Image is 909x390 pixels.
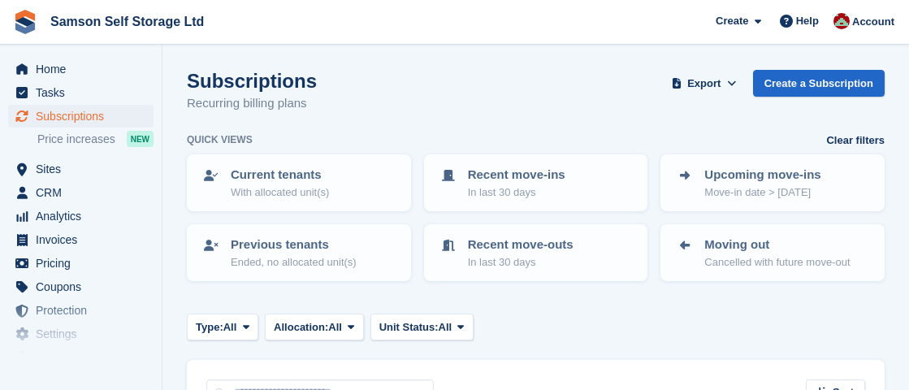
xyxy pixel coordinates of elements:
p: Move-in date > [DATE] [704,184,820,201]
p: In last 30 days [468,254,574,271]
p: Recent move-ins [468,166,565,184]
a: menu [8,252,154,275]
a: Price increases NEW [37,130,154,148]
span: All [439,319,452,336]
p: Recurring billing plans [187,94,317,113]
h1: Subscriptions [187,70,317,92]
p: Ended, no allocated unit(s) [231,254,357,271]
span: All [328,319,342,336]
a: Recent move-ins In last 30 days [426,156,647,210]
span: Tasks [36,81,133,104]
a: Create a Subscription [753,70,885,97]
a: menu [8,81,154,104]
span: CRM [36,181,133,204]
a: menu [8,275,154,298]
a: menu [8,181,154,204]
span: Settings [36,323,133,345]
p: Recent move-outs [468,236,574,254]
a: menu [8,105,154,128]
a: menu [8,205,154,227]
span: Invoices [36,228,133,251]
p: In last 30 days [468,184,565,201]
span: Pricing [36,252,133,275]
span: Subscriptions [36,105,133,128]
span: Help [796,13,819,29]
a: menu [8,228,154,251]
span: Analytics [36,205,133,227]
span: Allocation: [274,319,328,336]
a: menu [8,58,154,80]
a: menu [8,299,154,322]
p: Upcoming move-ins [704,166,820,184]
span: Coupons [36,275,133,298]
span: Create [716,13,748,29]
a: Clear filters [826,132,885,149]
div: NEW [127,131,154,147]
a: Moving out Cancelled with future move-out [662,226,883,279]
span: All [223,319,237,336]
button: Type: All [187,314,258,340]
a: Recent move-outs In last 30 days [426,226,647,279]
a: menu [8,158,154,180]
span: Price increases [37,132,115,147]
span: Account [852,14,894,30]
span: Sites [36,158,133,180]
span: Type: [196,319,223,336]
p: Cancelled with future move-out [704,254,850,271]
button: Allocation: All [265,314,364,340]
a: Samson Self Storage Ltd [44,8,210,35]
img: Ian [833,13,850,29]
p: Current tenants [231,166,329,184]
a: menu [8,323,154,345]
button: Export [669,70,740,97]
button: Unit Status: All [370,314,474,340]
p: Previous tenants [231,236,357,254]
a: menu [8,346,154,369]
a: Current tenants With allocated unit(s) [188,156,409,210]
p: Moving out [704,236,850,254]
span: Home [36,58,133,80]
a: Upcoming move-ins Move-in date > [DATE] [662,156,883,210]
span: Protection [36,299,133,322]
span: Unit Status: [379,319,439,336]
span: Export [687,76,721,92]
p: With allocated unit(s) [231,184,329,201]
h6: Quick views [187,132,253,147]
a: Previous tenants Ended, no allocated unit(s) [188,226,409,279]
img: stora-icon-8386f47178a22dfd0bd8f6a31ec36ba5ce8667c1dd55bd0f319d3a0aa187defe.svg [13,10,37,34]
span: Capital [36,346,133,369]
